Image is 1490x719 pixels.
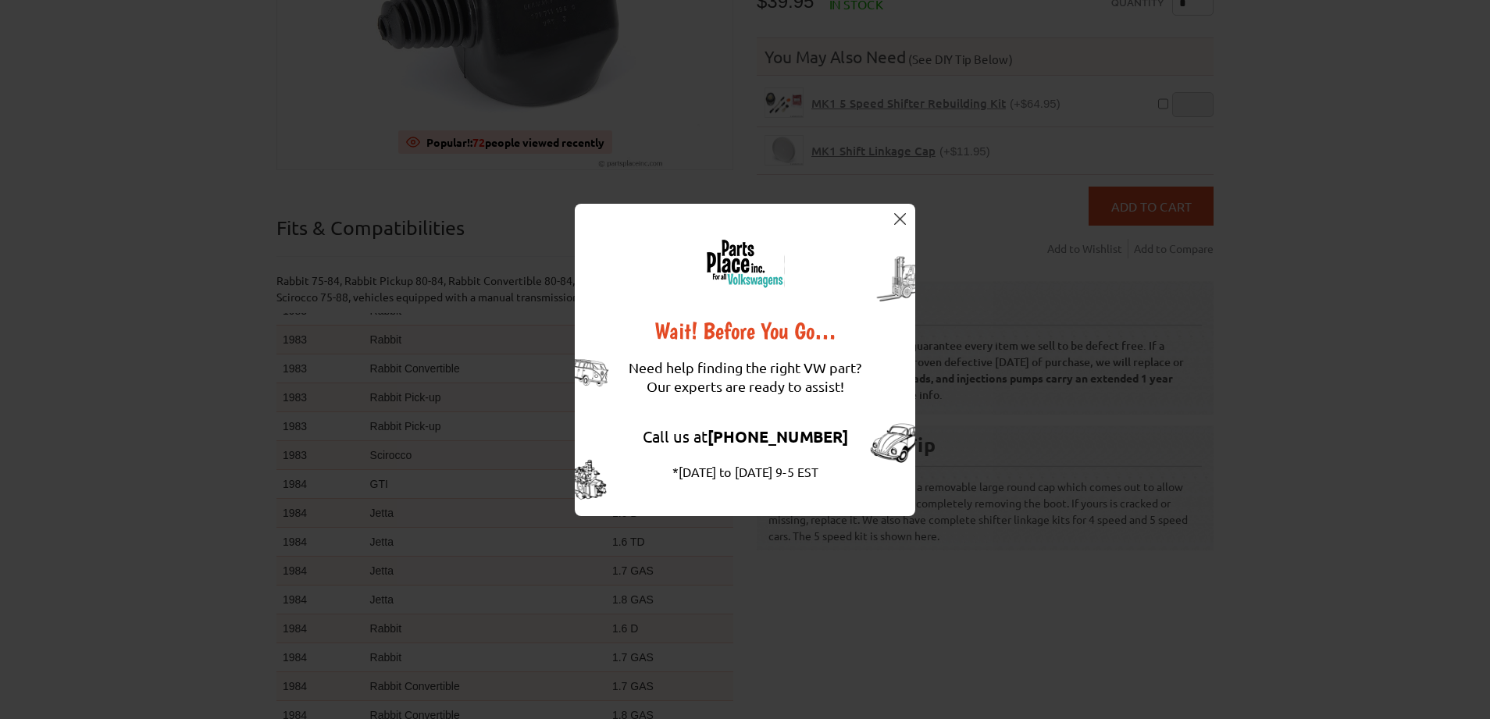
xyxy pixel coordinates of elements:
[708,426,848,447] strong: [PHONE_NUMBER]
[629,462,861,481] div: *[DATE] to [DATE] 9-5 EST
[894,213,906,225] img: close
[705,239,785,288] img: logo
[629,319,861,343] div: Wait! Before You Go…
[643,426,848,446] a: Call us at[PHONE_NUMBER]
[629,343,861,411] div: Need help finding the right VW part? Our experts are ready to assist!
